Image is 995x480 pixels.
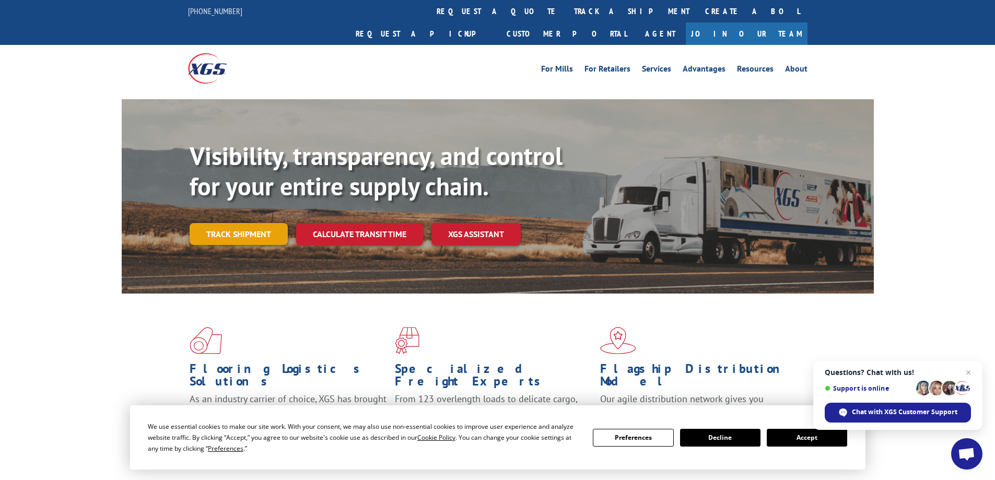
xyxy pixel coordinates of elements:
div: Chat with XGS Customer Support [825,403,971,423]
img: xgs-icon-total-supply-chain-intelligence-red [190,327,222,354]
h1: Flagship Distribution Model [600,362,798,393]
a: Request a pickup [348,22,499,45]
p: From 123 overlength loads to delicate cargo, our experienced staff knows the best way to move you... [395,393,592,439]
a: Advantages [683,65,725,76]
a: Agent [635,22,686,45]
a: Calculate transit time [296,223,423,245]
span: Cookie Policy [417,433,455,442]
button: Preferences [593,429,673,447]
button: Accept [767,429,847,447]
a: [PHONE_NUMBER] [188,6,242,16]
h1: Flooring Logistics Solutions [190,362,387,393]
img: xgs-icon-focused-on-flooring-red [395,327,419,354]
span: Close chat [962,366,975,379]
div: Open chat [951,438,982,470]
a: Resources [737,65,774,76]
a: Customer Portal [499,22,635,45]
span: Our agile distribution network gives you nationwide inventory management on demand. [600,393,792,417]
span: Chat with XGS Customer Support [852,407,957,417]
span: Questions? Chat with us! [825,368,971,377]
img: xgs-icon-flagship-distribution-model-red [600,327,636,354]
span: Support is online [825,384,912,392]
h1: Specialized Freight Experts [395,362,592,393]
div: Cookie Consent Prompt [130,405,865,470]
a: For Mills [541,65,573,76]
a: XGS ASSISTANT [431,223,521,245]
div: We use essential cookies to make our site work. With your consent, we may also use non-essential ... [148,421,580,454]
a: For Retailers [584,65,630,76]
button: Decline [680,429,760,447]
span: Preferences [208,444,243,453]
a: Services [642,65,671,76]
a: About [785,65,807,76]
b: Visibility, transparency, and control for your entire supply chain. [190,139,563,202]
span: As an industry carrier of choice, XGS has brought innovation and dedication to flooring logistics... [190,393,387,430]
a: Join Our Team [686,22,807,45]
a: Track shipment [190,223,288,245]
